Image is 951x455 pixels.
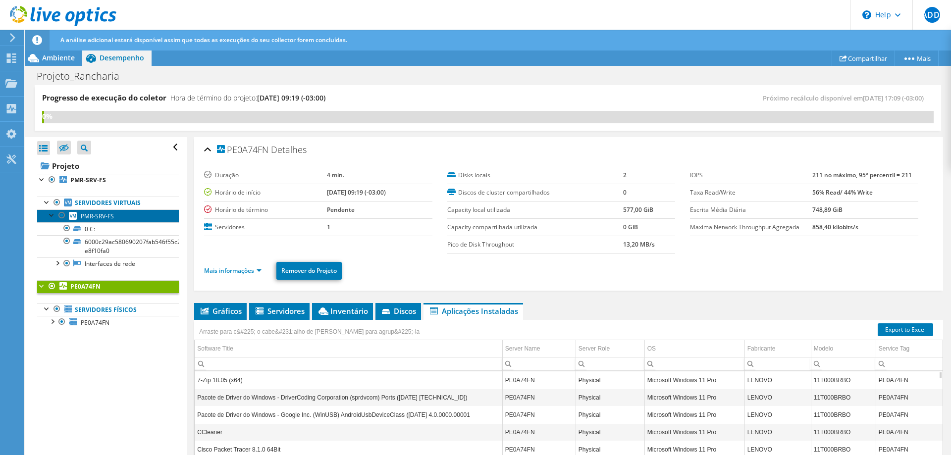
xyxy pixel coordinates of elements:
label: Duração [204,170,327,180]
a: 0 C: [37,222,179,235]
td: Column Software Title, Value Pacote de Driver do Windows - Google Inc. (WinUSB) AndroidUsbDeviceC... [195,406,502,423]
td: Column Server Name, Value PE0A74FN [502,389,576,406]
td: Column Service Tag, Value PE0A74FN [876,423,944,441]
td: Software Title Column [195,340,502,357]
div: Arraste para c&#225; o cabe&#231;alho de [PERSON_NAME] para agrup&#225;-la [197,325,422,339]
label: IOPS [690,170,812,180]
a: PE0A74FN [37,280,179,293]
td: Column Server Name, Value PE0A74FN [502,423,576,441]
b: [DATE] 09:19 (-03:00) [327,188,386,197]
span: Inventário [317,306,368,316]
td: Column Server Role, Value Physical [576,423,644,441]
span: Gráficos [199,306,242,316]
b: 858,40 kilobits/s [812,223,858,231]
td: Column OS, Value Microsoft Windows 11 Pro [644,423,744,441]
div: Fabricante [747,343,776,354]
b: PMR-SRV-FS [70,176,106,184]
span: PE0A74FN [81,318,109,327]
label: Pico de Disk Throughput [447,240,624,250]
a: Projeto [37,158,179,174]
b: 211 no máximo, 95º percentil = 211 [812,171,912,179]
span: Detalhes [271,144,307,155]
b: 4 min. [327,171,344,179]
td: Column Software Title, Value CCleaner [195,423,502,441]
td: Column Server Role, Value Physical [576,406,644,423]
div: OS [647,343,656,354]
td: Column Server Role, Value Physical [576,371,644,389]
span: [DATE] 17:09 (-03:00) [863,94,924,102]
span: ADDJ [924,7,940,23]
td: Service Tag Column [876,340,944,357]
td: Column Server Role, Filter cell [576,357,644,370]
td: Column Software Title, Value Pacote de Driver do Windows - DriverCoding Corporation (sprdvcom) Po... [195,389,502,406]
h4: Hora de término do projeto: [170,93,325,103]
label: Capacity local utilizada [447,205,624,215]
td: Column Server Role, Value Physical [576,389,644,406]
a: Servidores virtuais [37,197,179,209]
svg: \n [862,10,871,19]
td: Column Fabricante, Value LENOVO [744,389,811,406]
span: [DATE] 09:19 (-03:00) [257,93,325,102]
label: Escrita Média Diária [690,205,812,215]
a: PE0A74FN [37,316,179,329]
span: Próximo recálculo disponível em [763,94,929,102]
a: Compartilhar [832,51,895,66]
td: Column Server Name, Value PE0A74FN [502,371,576,389]
td: Column Fabricante, Filter cell [744,357,811,370]
a: PMR-SRV-FS [37,174,179,187]
td: Column OS, Value Microsoft Windows 11 Pro [644,389,744,406]
td: Server Role Column [576,340,644,357]
td: Column Modelo, Value 11T000BRBO [811,389,876,406]
label: Maxima Network Throughput Agregada [690,222,812,232]
span: PE0A74FN [217,145,268,155]
a: Servidores físicos [37,303,179,316]
b: 2 [623,171,627,179]
a: 6000c29ac580690207fab546f55c2868-e8f10fa0 [37,235,179,257]
td: OS Column [644,340,744,357]
b: Pendente [327,205,355,214]
td: Column Service Tag, Value PE0A74FN [876,389,944,406]
label: Discos de cluster compartilhados [447,188,624,198]
div: Server Name [505,343,540,354]
td: Column Service Tag, Filter cell [876,357,944,370]
td: Column Modelo, Filter cell [811,357,876,370]
div: Service Tag [879,343,909,354]
label: Servidores [204,222,327,232]
label: Horário de término [204,205,327,215]
td: Column Service Tag, Value PE0A74FN [876,371,944,389]
b: 0 [623,188,627,197]
div: 0% [42,111,44,122]
span: Aplicações Instaladas [428,306,518,316]
b: PE0A74FN [70,282,101,291]
td: Column OS, Value Microsoft Windows 11 Pro [644,371,744,389]
td: Column OS, Value Microsoft Windows 11 Pro [644,406,744,423]
a: Remover do Projeto [276,262,342,280]
td: Fabricante Column [744,340,811,357]
span: Ambiente [42,53,75,62]
span: PMR-SRV-FS [81,212,114,220]
div: Server Role [579,343,610,354]
b: 577,00 GiB [623,205,653,214]
b: 0 GiB [623,223,638,231]
td: Column Service Tag, Value PE0A74FN [876,406,944,423]
span: A análise adicional estará disponível assim que todas as execuções do seu collector forem concluí... [60,36,347,44]
a: Export to Excel [878,323,933,336]
b: 56% Read/ 44% Write [812,188,873,197]
td: Column Software Title, Filter cell [195,357,502,370]
b: 748,89 GiB [812,205,843,214]
a: Mais informações [204,266,262,275]
td: Column Fabricante, Value LENOVO [744,406,811,423]
td: Column Software Title, Value 7-Zip 18.05 (x64) [195,371,502,389]
td: Modelo Column [811,340,876,357]
td: Column OS, Filter cell [644,357,744,370]
td: Server Name Column [502,340,576,357]
label: Disks locais [447,170,624,180]
h1: Projeto_Rancharia [32,71,135,82]
td: Column Modelo, Value 11T000BRBO [811,371,876,389]
a: Interfaces de rede [37,257,179,270]
td: Column Modelo, Value 11T000BRBO [811,406,876,423]
td: Column Fabricante, Value LENOVO [744,423,811,441]
span: Discos [380,306,416,316]
b: 1 [327,223,330,231]
a: PMR-SRV-FS [37,209,179,222]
